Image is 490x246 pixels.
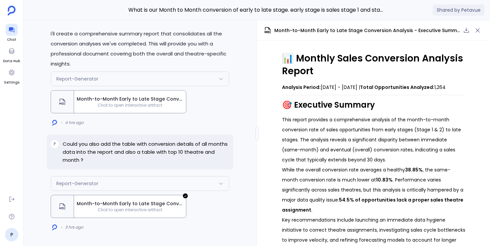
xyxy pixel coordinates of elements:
span: Report-Generator [56,180,98,187]
p: I'll create a comprehensive summary report that consolidates all the conversion analyses we've co... [51,29,229,69]
span: 3 hrs ago [65,225,83,230]
span: Click to open interactive artifact [74,103,186,108]
p: [DATE] - [DATE] | 1,264 [282,82,465,92]
p: Could you also add the table with conversion details of all months data into the report and also ... [63,140,229,164]
a: Settings [4,67,19,85]
img: logo [52,120,57,126]
span: Report-Generator [56,76,98,82]
span: What is our Month to Month conversion of early to late stage. early stage is sales stage 1 and st... [128,6,385,14]
img: logo [52,224,57,231]
span: Month-to-Month Early to Late Stage Conversion Analysis - Executive Summary Report [274,27,461,34]
a: Data Hub [3,45,20,64]
a: Chat [6,24,18,42]
span: Data Hub [3,58,20,64]
span: 4 hrs ago [65,120,84,125]
strong: Analysis Period: [282,84,321,91]
p: This report provides a comprehensive analysis of the month-to-month conversion rate of sales oppo... [282,115,465,165]
span: Chat [6,37,18,42]
strong: 38.85% [405,166,423,173]
button: Month-to-Month Early to Late Stage Conversion Analysis - Executive Summary ReportClick to open in... [51,195,186,218]
strong: 10.83% [376,176,393,183]
button: Month-to-Month Early to Late Stage Conversion Analysis - Executive Summary ReportClick to open in... [51,90,186,113]
img: petavue logo [8,6,16,16]
strong: Total Opportunities Analyzed: [360,84,434,91]
span: Settings [4,80,19,85]
strong: 54.5% of opportunities lack a proper sales theatre assignment [282,197,463,213]
span: P [54,141,56,147]
h1: 📊 Monthly Sales Conversion Analysis Report [282,52,465,78]
span: Shared by Petavue [433,4,485,16]
p: While the overall conversion rate averages a healthy , the same-month conversion rate is much low... [282,165,465,215]
span: Month-to-Month Early to Late Stage Conversion Analysis - Executive Summary Report [77,200,183,207]
span: Month-to-Month Early to Late Stage Conversion Analysis - Executive Summary Report [77,96,183,103]
h2: 🎯 Executive Summary [282,99,465,111]
a: P [5,228,18,241]
span: Click to open interactive artifact [74,207,186,213]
